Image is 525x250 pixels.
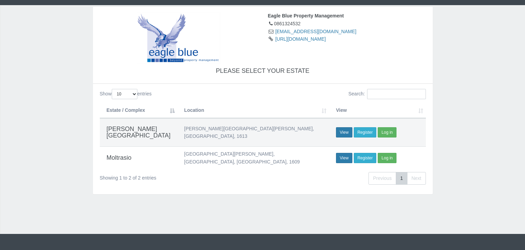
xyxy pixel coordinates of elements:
label: Search: [348,89,426,99]
div: Showing 1 to 2 of 2 entries [100,171,230,182]
a: Previous [368,172,396,185]
a: [URL][DOMAIN_NAME] [275,36,326,42]
a: Next [407,172,426,185]
img: logo [137,12,221,64]
a: [EMAIL_ADDRESS][DOMAIN_NAME] [275,29,356,34]
h4: Please select your estate [100,68,426,75]
input: Search: [367,89,426,99]
a: Moltrasio [107,155,171,161]
a: View [336,153,352,163]
a: Register [354,153,377,163]
th: Estate / Complex : activate to sort column descending [100,103,177,118]
th: Location : activate to sort column ascending [177,103,329,118]
select: Showentries [112,89,137,99]
a: Register [354,127,377,137]
a: 1 [396,172,407,185]
div: 0861324532 [263,12,431,43]
a: View [336,127,352,137]
td: [PERSON_NAME][GEOGRAPHIC_DATA][PERSON_NAME], [GEOGRAPHIC_DATA], 1613 [177,118,329,147]
a: [PERSON_NAME][GEOGRAPHIC_DATA] [107,126,171,140]
a: Log in [378,127,396,137]
label: Show entries [100,89,152,99]
th: View: activate to sort column ascending [329,103,426,118]
td: [GEOGRAPHIC_DATA][PERSON_NAME], [GEOGRAPHIC_DATA], [GEOGRAPHIC_DATA], 1609 [177,146,329,169]
a: Log in [378,153,396,163]
strong: Eagle Blue Property Management [268,13,344,18]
